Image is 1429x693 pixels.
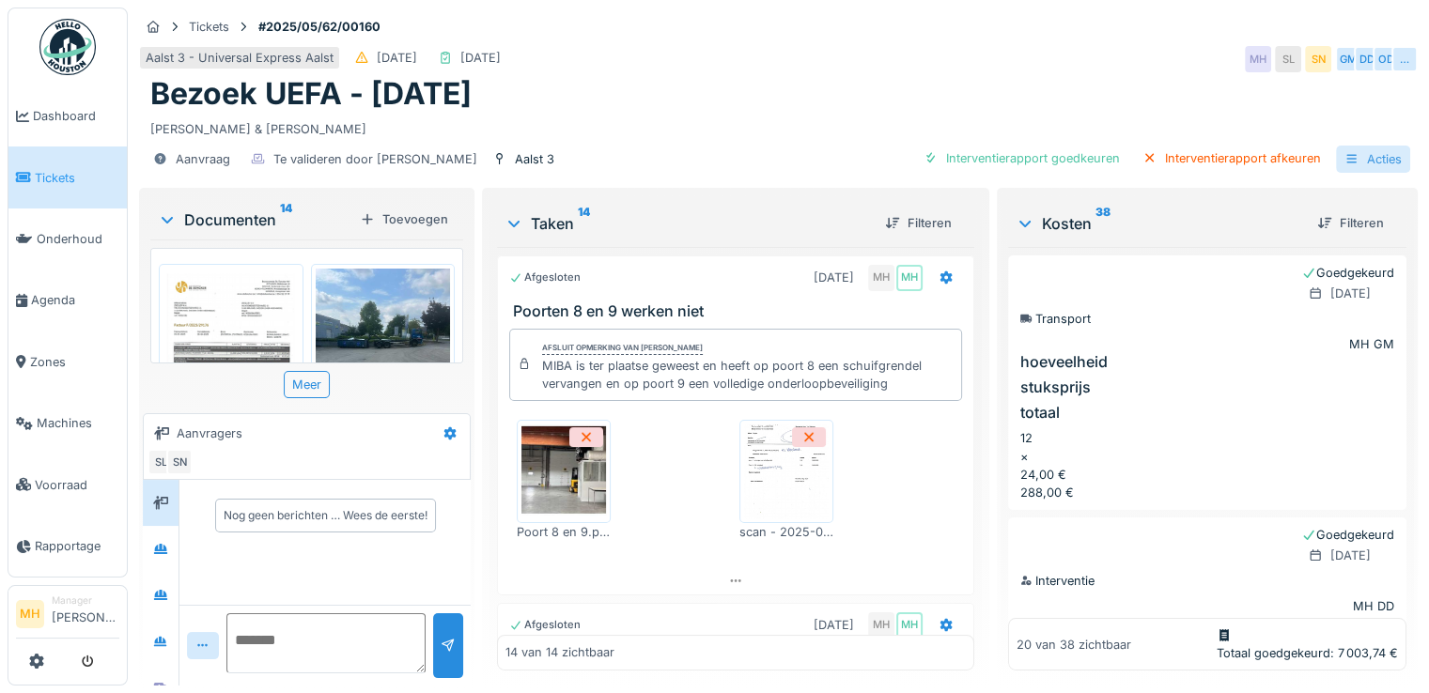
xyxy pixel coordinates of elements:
[52,593,119,608] div: Manager
[377,49,417,67] div: [DATE]
[176,150,230,168] div: Aanvraag
[1374,335,1394,353] div: GM
[1349,335,1370,353] div: MH
[1373,46,1399,72] div: OD
[37,230,119,248] span: Onderhoud
[505,644,614,662] div: 14 van 14 zichtbaar
[517,523,611,541] div: Poort 8 en 9.png
[16,600,44,628] li: MH
[16,593,119,639] a: MH Manager[PERSON_NAME]
[1016,212,1302,235] div: Kosten
[896,265,923,291] div: MH
[316,269,451,448] img: 7epwfdc7xl4zy4oxcp9zfo8ifimf
[8,85,127,146] a: Dashboard
[1135,146,1328,171] div: Interventierapport afkeuren
[8,331,127,393] a: Zones
[52,593,119,634] li: [PERSON_NAME]
[163,269,299,459] img: e1cvpl37lafp29s7h8q5smv1ps1q
[814,269,854,286] div: [DATE]
[505,212,870,235] div: Taken
[1301,264,1394,282] div: Goedgekeurd
[1020,429,1394,447] div: 12
[1275,46,1301,72] div: SL
[35,169,119,187] span: Tickets
[224,507,427,524] div: Nog geen berichten … Wees de eerste!
[1020,404,1394,422] h6: totaal
[578,212,590,235] sup: 14
[1217,644,1398,662] div: Totaal goedgekeurd: 7 003,74 €
[1391,46,1418,72] div: …
[1301,526,1394,544] div: Goedgekeurd
[30,353,119,371] span: Zones
[1020,572,1394,590] div: Interventie
[8,454,127,515] a: Voorraad
[515,150,554,168] div: Aalst 3
[39,19,96,75] img: Badge_color-CXgf-gQk.svg
[8,208,127,269] a: Onderhoud
[189,18,229,36] div: Tickets
[1305,46,1331,72] div: SN
[148,449,174,475] div: SL
[739,523,833,541] div: scan - 2025-05-21T094507.463.pdf
[1020,310,1394,328] div: Transport
[146,49,334,67] div: Aalst 3 - Universal Express Aalst
[280,208,292,231] sup: 14
[814,616,854,634] div: [DATE]
[35,537,119,555] span: Rapportage
[1335,46,1361,72] div: GM
[509,617,581,633] div: Afgesloten
[1310,210,1391,236] div: Filteren
[1330,285,1371,302] div: [DATE]
[1330,547,1371,564] div: [DATE]
[158,208,352,231] div: Documenten
[868,265,894,291] div: MH
[1020,448,1394,466] div: ×
[878,210,959,236] div: Filteren
[251,18,388,36] strong: #2025/05/62/00160
[513,302,966,320] h3: Poorten 8 en 9 werken niet
[1354,46,1380,72] div: DD
[542,342,703,355] div: Afsluit opmerking van [PERSON_NAME]
[744,424,829,518] img: q9vcq9i4oh7ciz2j18ywml4ge20l
[166,449,193,475] div: SN
[35,476,119,494] span: Voorraad
[896,612,923,639] div: MH
[868,612,894,639] div: MH
[150,76,472,112] h1: Bezoek UEFA - [DATE]
[460,49,501,67] div: [DATE]
[1353,597,1374,615] div: MH
[1245,46,1271,72] div: MH
[273,150,477,168] div: Te valideren door [PERSON_NAME]
[8,516,127,577] a: Rapportage
[284,371,330,398] div: Meer
[509,269,581,285] div: Afgesloten
[8,269,127,331] a: Agenda
[150,113,1406,138] div: [PERSON_NAME] & [PERSON_NAME]
[1336,146,1410,173] div: Acties
[31,291,119,309] span: Agenda
[1377,597,1394,615] div: DD
[352,207,456,232] div: Toevoegen
[1020,353,1394,371] h6: hoeveelheid
[542,357,954,393] div: MIBA is ter plaatse geweest en heeft op poort 8 een schuifgrendel vervangen en op poort 9 een vol...
[37,414,119,432] span: Machines
[1020,378,1394,396] h6: stuksprijs
[1095,212,1111,235] sup: 38
[1017,635,1131,653] div: 20 van 38 zichtbaar
[1020,484,1394,501] div: 288,00 €
[8,146,127,208] a: Tickets
[521,424,606,518] img: 3t3pss2c399sme08xpo39k7yr3mj
[1020,615,1394,651] div: Uitgraven en plaatsen nieuwe afvoerbuis, dichten sleuf en plaatsen tapbuis
[177,424,242,442] div: Aanvragers
[8,393,127,454] a: Machines
[1020,466,1394,484] div: 24,00 €
[33,107,119,125] span: Dashboard
[916,146,1127,171] div: Interventierapport goedkeuren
